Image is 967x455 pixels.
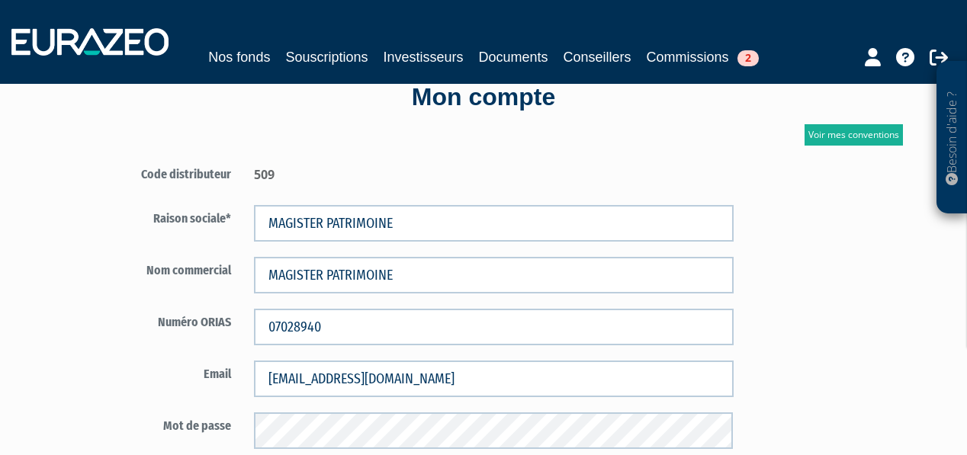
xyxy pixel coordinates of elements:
a: Documents [479,46,548,68]
a: Souscriptions [285,46,368,68]
label: Nom commercial [75,257,243,280]
img: 1732889491-logotype_eurazeo_blanc_rvb.png [11,28,169,56]
span: 2 [737,50,759,66]
a: Conseillers [564,46,631,68]
label: Raison sociale* [75,205,243,228]
label: Mot de passe [75,412,243,435]
a: Commissions2 [647,46,759,68]
a: Nos fonds [208,46,270,68]
label: Email [75,360,243,383]
div: Mon compte [49,80,918,115]
div: 509 [243,161,744,184]
a: Investisseurs [383,46,463,68]
label: Code distributeur [75,161,243,184]
p: Besoin d'aide ? [943,69,961,207]
label: Numéro ORIAS [75,309,243,332]
a: Voir mes conventions [805,124,903,146]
